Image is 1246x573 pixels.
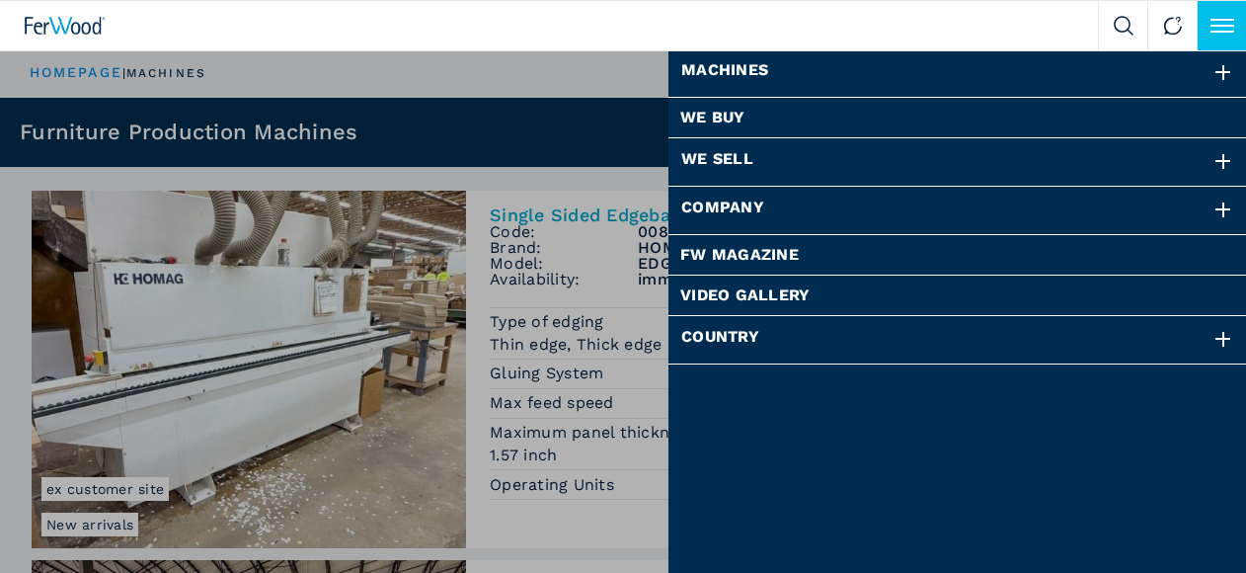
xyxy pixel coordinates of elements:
[25,17,106,35] img: Ferwood
[1163,16,1183,36] img: Contact us
[680,247,1235,263] a: FW Magazine
[1114,16,1133,36] img: Search
[680,287,1235,303] a: Video Gallery
[680,110,1235,125] a: We buy
[1197,1,1246,50] button: Click to toggle menu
